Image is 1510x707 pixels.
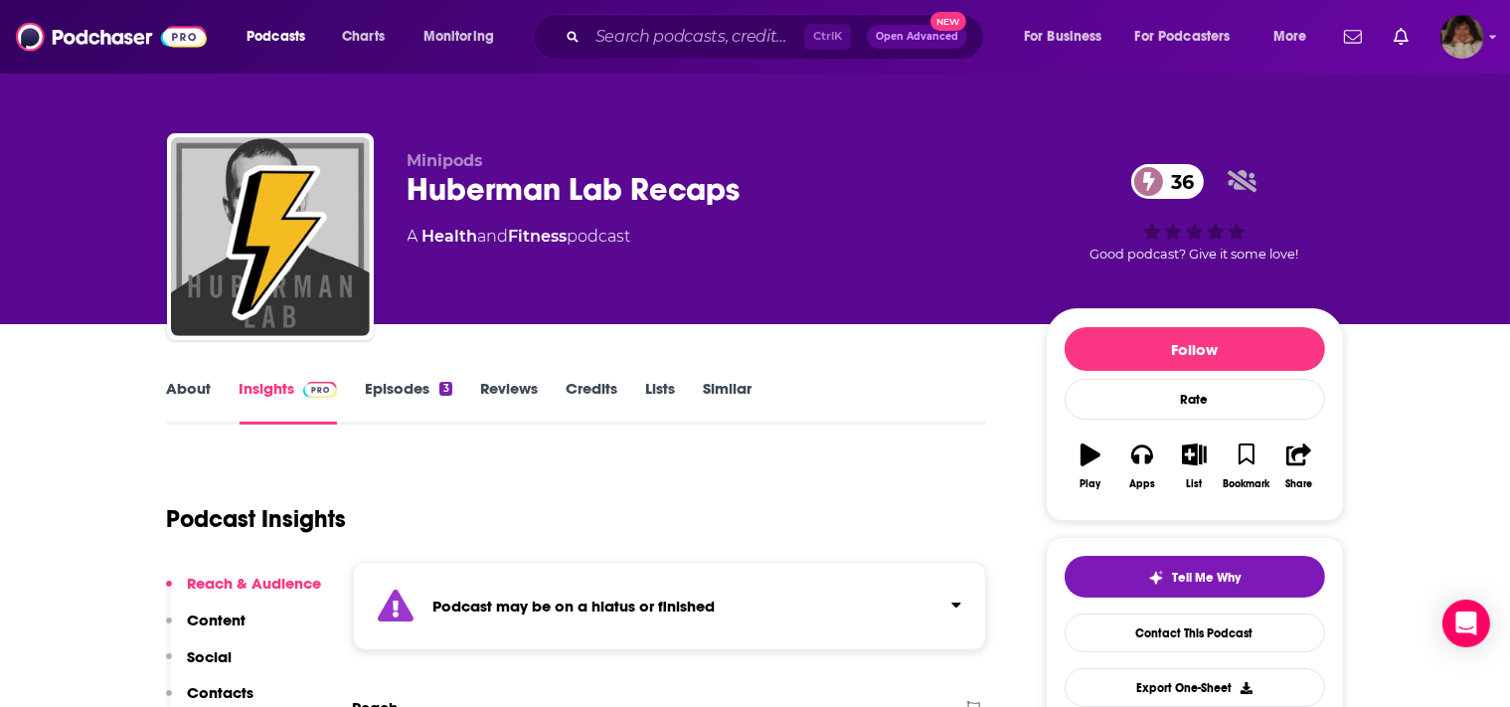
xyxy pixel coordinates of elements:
[329,21,397,53] a: Charts
[566,379,617,425] a: Credits
[1065,379,1325,420] div: Rate
[1272,431,1324,502] button: Share
[1116,431,1168,502] button: Apps
[480,379,538,425] a: Reviews
[16,18,207,56] img: Podchaser - Follow, Share and Rate Podcasts
[876,32,958,42] span: Open Advanced
[1442,600,1490,647] div: Open Intercom Messenger
[1168,431,1220,502] button: List
[1091,247,1299,262] span: Good podcast? Give it some love!
[587,21,804,53] input: Search podcasts, credits, & more...
[1221,431,1272,502] button: Bookmark
[1080,478,1100,490] div: Play
[1172,570,1241,586] span: Tell Me Why
[1131,164,1204,199] a: 36
[171,137,370,336] img: Huberman Lab Recaps
[1285,478,1312,490] div: Share
[166,574,322,611] button: Reach & Audience
[509,227,568,246] a: Fitness
[188,683,254,702] p: Contacts
[188,574,322,593] p: Reach & Audience
[1065,431,1116,502] button: Play
[342,23,385,51] span: Charts
[1129,478,1155,490] div: Apps
[1065,556,1325,598] button: tell me why sparkleTell Me Why
[233,21,331,53] button: open menu
[1151,164,1204,199] span: 36
[1065,668,1325,707] button: Export One-Sheet
[552,14,1003,60] div: Search podcasts, credits, & more...
[423,23,494,51] span: Monitoring
[1046,151,1344,274] div: 36Good podcast? Give it some love!
[1122,21,1259,53] button: open menu
[410,21,520,53] button: open menu
[247,23,305,51] span: Podcasts
[478,227,509,246] span: and
[1440,15,1484,59] span: Logged in as angelport
[1440,15,1484,59] button: Show profile menu
[1065,327,1325,371] button: Follow
[1223,478,1269,490] div: Bookmark
[1148,570,1164,586] img: tell me why sparkle
[645,379,675,425] a: Lists
[166,611,247,647] button: Content
[167,379,212,425] a: About
[433,597,716,616] strong: Podcast may be on a hiatus or finished
[1065,614,1325,652] a: Contact This Podcast
[867,25,967,49] button: Open AdvancedNew
[1010,21,1127,53] button: open menu
[166,647,233,684] button: Social
[188,611,247,629] p: Content
[353,562,987,650] section: Click to expand status details
[1135,23,1231,51] span: For Podcasters
[1024,23,1102,51] span: For Business
[167,504,347,534] h1: Podcast Insights
[1440,15,1484,59] img: User Profile
[1187,478,1203,490] div: List
[408,225,631,249] div: A podcast
[439,382,451,396] div: 3
[1259,21,1332,53] button: open menu
[1273,23,1307,51] span: More
[703,379,752,425] a: Similar
[422,227,478,246] a: Health
[930,12,966,31] span: New
[365,379,451,425] a: Episodes3
[408,151,484,170] span: Minipods
[188,647,233,666] p: Social
[804,24,851,50] span: Ctrl K
[303,382,338,398] img: Podchaser Pro
[1336,20,1370,54] a: Show notifications dropdown
[1386,20,1417,54] a: Show notifications dropdown
[240,379,338,425] a: InsightsPodchaser Pro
